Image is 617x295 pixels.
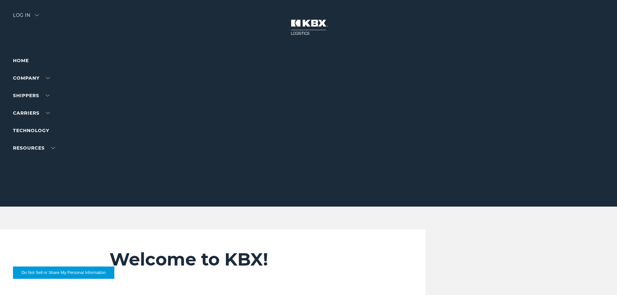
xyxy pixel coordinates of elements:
[585,264,617,295] iframe: Chat Widget
[13,128,49,133] a: Technology
[13,267,114,279] button: Do Not Sell or Share My Personal Information
[13,110,50,116] a: Carriers
[284,13,333,41] img: kbx logo
[13,145,55,151] a: RESOURCES
[13,58,29,63] a: Home
[13,75,50,81] a: Company
[13,93,50,98] a: SHIPPERS
[13,13,39,22] div: Log in
[109,249,387,270] h2: Welcome to KBX!
[35,14,39,16] img: arrow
